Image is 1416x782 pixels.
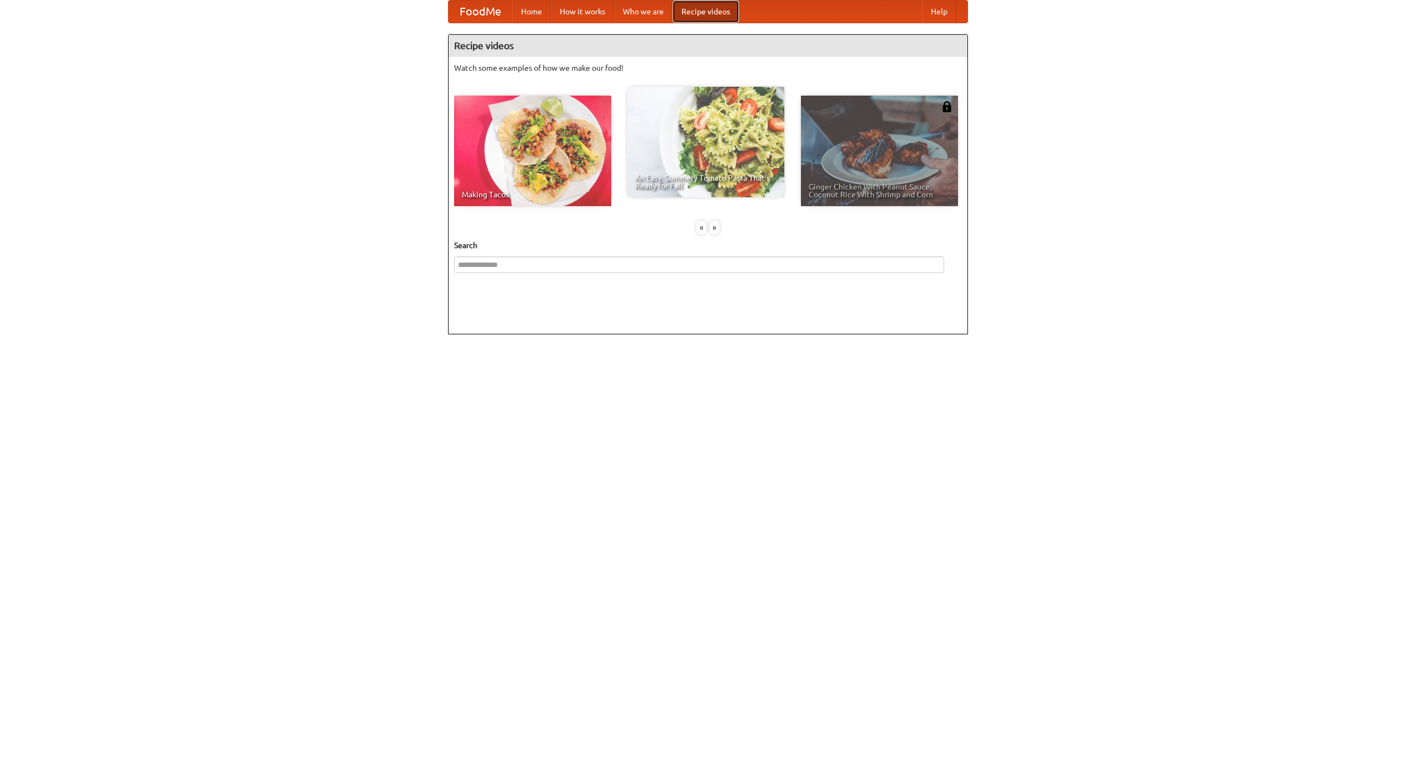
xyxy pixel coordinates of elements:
a: Who we are [614,1,673,23]
span: Making Tacos [462,191,603,198]
a: Making Tacos [454,96,611,206]
a: Help [922,1,956,23]
div: « [696,221,706,234]
a: FoodMe [449,1,512,23]
span: An Easy, Summery Tomato Pasta That's Ready for Fall [635,174,777,190]
p: Watch some examples of how we make our food! [454,62,962,74]
h4: Recipe videos [449,35,967,57]
a: Home [512,1,551,23]
a: An Easy, Summery Tomato Pasta That's Ready for Fall [627,87,784,197]
a: How it works [551,1,614,23]
a: Recipe videos [673,1,739,23]
div: » [710,221,720,234]
h5: Search [454,240,962,251]
img: 483408.png [941,101,952,112]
